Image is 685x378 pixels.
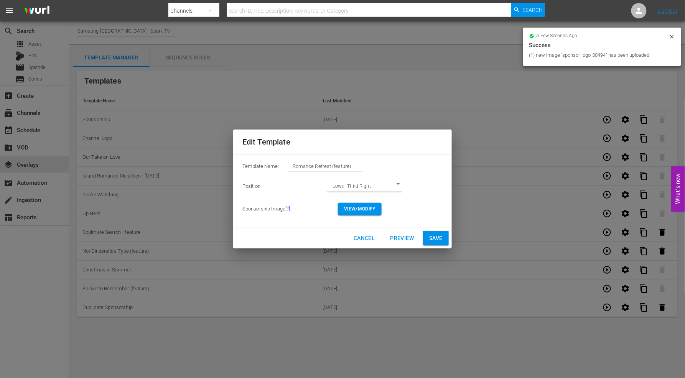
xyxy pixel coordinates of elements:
[423,231,449,245] button: Save
[390,233,414,243] span: Preview
[285,206,290,212] span: Updating the image takes effect immediately, regardless of whether the template is saved
[242,136,443,148] h2: Edit Template
[671,166,685,212] button: Open Feedback Widget
[242,197,338,222] td: Sponsorship Image :
[354,233,375,243] span: Cancel
[18,2,55,20] img: ans4CAIJ8jUAAAAAAAAAAAAAAAAAAAAAAAAgQb4GAAAAAAAAAAAAAAAAAAAAAAAAJMjXAAAAAAAAAAAAAAAAAAAAAAAAgAT5G...
[384,231,420,245] button: Preview
[327,181,402,192] div: Lower Third Right
[429,233,443,243] span: Save
[658,8,678,14] a: Sign Out
[523,3,543,17] span: Search
[242,176,338,197] td: Position:
[242,163,279,169] span: Template Name:
[347,231,381,245] button: Cancel
[344,205,375,213] span: View/Modify
[338,203,382,215] button: View/Modify
[537,33,578,39] span: a few seconds ago
[5,6,14,15] span: menu
[529,51,667,59] div: (1) new image "sponsor-logo-30494" has been uploaded
[529,41,675,50] div: Success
